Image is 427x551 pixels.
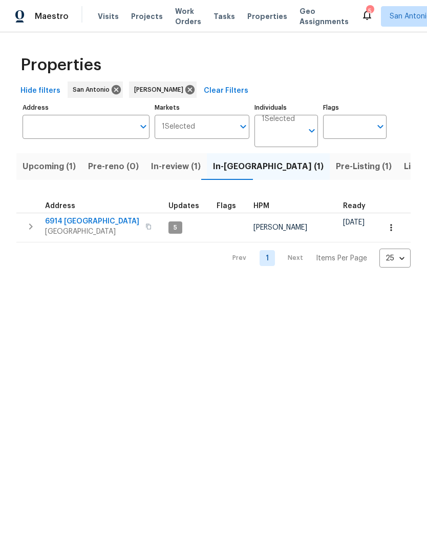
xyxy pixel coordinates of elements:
span: Projects [131,11,163,22]
span: HPM [253,202,269,210]
span: Address [45,202,75,210]
span: Geo Assignments [300,6,349,27]
span: [GEOGRAPHIC_DATA] [45,227,139,237]
span: San Antonio [73,85,114,95]
span: Ready [343,202,366,210]
span: Work Orders [175,6,201,27]
span: Properties [247,11,287,22]
span: [PERSON_NAME] [253,224,307,231]
label: Individuals [254,105,318,111]
span: In-review (1) [151,159,201,174]
div: 25 [379,245,411,272]
div: [PERSON_NAME] [129,81,197,98]
button: Clear Filters [200,81,252,100]
span: [PERSON_NAME] [134,85,187,95]
span: In-[GEOGRAPHIC_DATA] (1) [213,159,324,174]
button: Hide filters [16,81,65,100]
a: Goto page 1 [260,250,275,266]
button: Open [236,119,250,134]
button: Open [373,119,388,134]
label: Markets [155,105,250,111]
span: Properties [20,60,101,70]
p: Items Per Page [316,253,367,263]
span: Clear Filters [204,85,248,97]
label: Address [23,105,150,111]
div: San Antonio [68,81,123,98]
span: 1 Selected [262,115,295,124]
span: Maestro [35,11,69,22]
button: Open [136,119,151,134]
span: Pre-reno (0) [88,159,139,174]
span: Upcoming (1) [23,159,76,174]
nav: Pagination Navigation [223,249,411,268]
span: Flags [217,202,236,210]
span: Pre-Listing (1) [336,159,392,174]
button: Open [305,124,319,138]
span: Tasks [214,13,235,20]
div: 5 [366,6,373,16]
span: [DATE] [343,219,365,226]
span: 6914 [GEOGRAPHIC_DATA] [45,216,139,227]
span: Visits [98,11,119,22]
span: Updates [168,202,199,210]
span: Hide filters [20,85,60,97]
label: Flags [323,105,387,111]
div: Earliest renovation start date (first business day after COE or Checkout) [343,202,375,210]
span: 1 Selected [162,123,195,131]
span: 5 [169,223,181,232]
